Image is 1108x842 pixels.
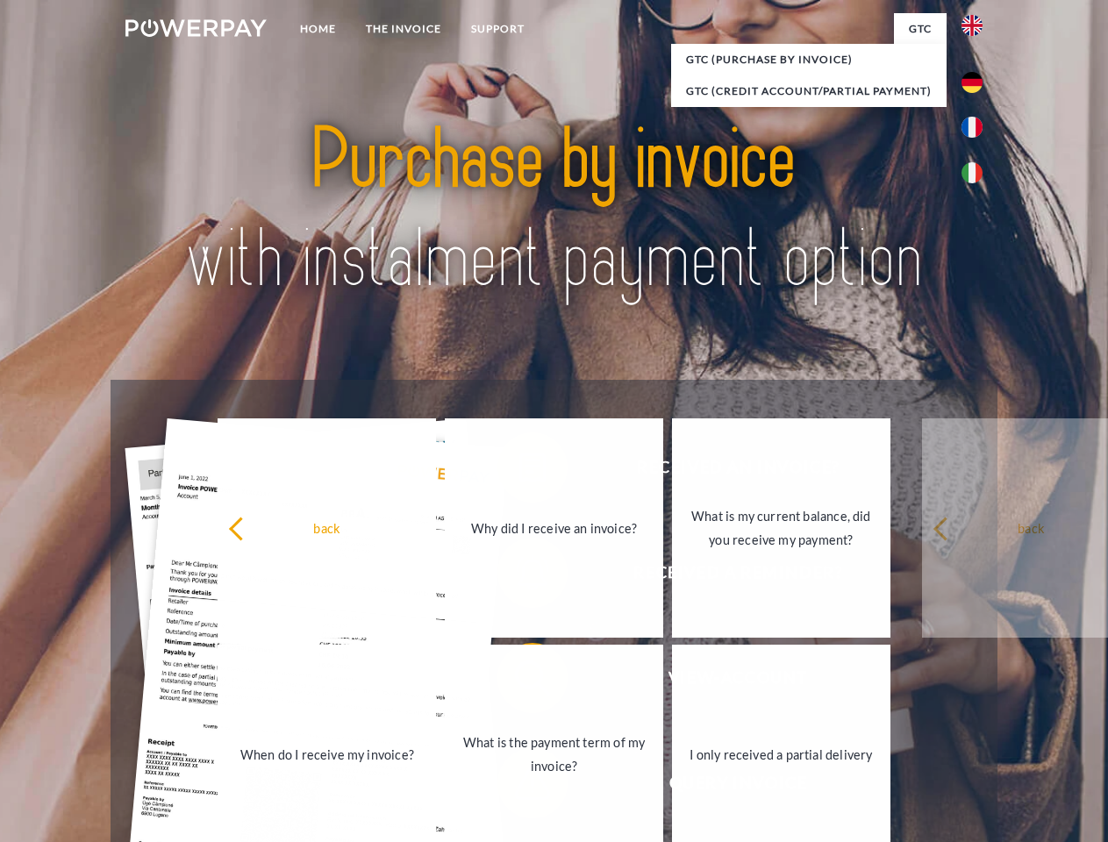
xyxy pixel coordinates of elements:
[455,731,653,778] div: What is the payment term of my invoice?
[961,162,983,183] img: it
[228,742,425,766] div: When do I receive my invoice?
[125,19,267,37] img: logo-powerpay-white.svg
[961,117,983,138] img: fr
[961,72,983,93] img: de
[228,516,425,539] div: back
[455,516,653,539] div: Why did I receive an invoice?
[285,13,351,45] a: Home
[168,84,940,336] img: title-powerpay_en.svg
[456,13,540,45] a: Support
[351,13,456,45] a: THE INVOICE
[671,44,947,75] a: GTC (Purchase by invoice)
[672,418,890,638] a: What is my current balance, did you receive my payment?
[961,15,983,36] img: en
[671,75,947,107] a: GTC (Credit account/partial payment)
[894,13,947,45] a: GTC
[683,504,880,552] div: What is my current balance, did you receive my payment?
[683,742,880,766] div: I only received a partial delivery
